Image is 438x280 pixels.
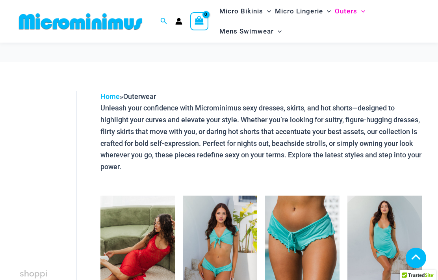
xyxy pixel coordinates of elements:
[16,13,145,30] img: MM SHOP LOGO FLAT
[100,102,422,172] p: Unleash your confidence with Microminimus sexy dresses, skirts, and hot shorts—designed to highli...
[275,1,323,21] span: Micro Lingerie
[274,21,282,41] span: Menu Toggle
[217,1,273,21] a: Micro BikinisMenu ToggleMenu Toggle
[100,92,120,101] a: Home
[175,18,182,25] a: Account icon link
[333,1,367,21] a: OutersMenu ToggleMenu Toggle
[123,92,156,101] span: Outerwear
[263,1,271,21] span: Menu Toggle
[335,1,357,21] span: Outers
[20,84,91,242] iframe: TrustedSite Certified
[273,1,333,21] a: Micro LingerieMenu ToggleMenu Toggle
[357,1,365,21] span: Menu Toggle
[219,1,263,21] span: Micro Bikinis
[100,92,156,101] span: »
[190,12,208,30] a: View Shopping Cart, empty
[217,21,284,41] a: Mens SwimwearMenu ToggleMenu Toggle
[323,1,331,21] span: Menu Toggle
[219,21,274,41] span: Mens Swimwear
[160,17,167,26] a: Search icon link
